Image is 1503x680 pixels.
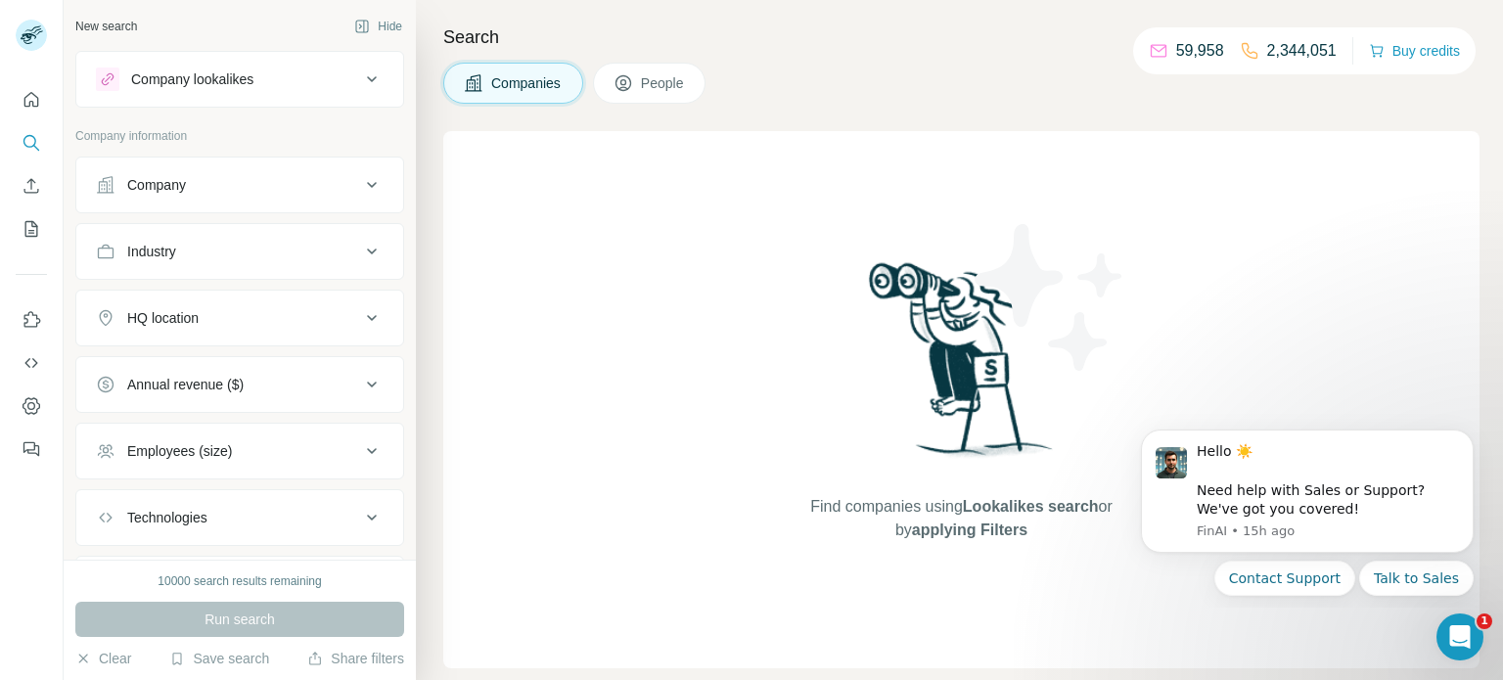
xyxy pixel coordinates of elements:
button: My lists [16,211,47,247]
button: Use Surfe on LinkedIn [16,302,47,338]
iframe: Intercom notifications message [1112,413,1503,608]
span: 1 [1477,613,1492,629]
button: Company [76,161,403,208]
img: Surfe Illustration - Woman searching with binoculars [860,257,1064,476]
h4: Search [443,23,1480,51]
button: Save search [169,649,269,668]
button: Hide [341,12,416,41]
button: Buy credits [1369,37,1460,65]
img: Surfe Illustration - Stars [962,209,1138,385]
button: Feedback [16,431,47,467]
button: Company lookalikes [76,56,403,103]
button: Search [16,125,47,160]
div: New search [75,18,137,35]
p: 59,958 [1176,39,1224,63]
span: People [641,73,686,93]
iframe: Intercom live chat [1436,613,1483,660]
div: 10000 search results remaining [158,572,321,590]
div: Employees (size) [127,441,232,461]
div: Technologies [127,508,207,527]
span: Lookalikes search [963,498,1099,515]
span: applying Filters [912,521,1027,538]
button: Clear [75,649,131,668]
p: 2,344,051 [1267,39,1337,63]
button: Annual revenue ($) [76,361,403,408]
button: Use Surfe API [16,345,47,381]
div: Annual revenue ($) [127,375,244,394]
button: Industry [76,228,403,275]
div: HQ location [127,308,199,328]
button: Employees (size) [76,428,403,475]
button: Share filters [307,649,404,668]
button: HQ location [76,295,403,341]
span: Find companies using or by [804,495,1117,542]
span: Companies [491,73,563,93]
button: Dashboard [16,388,47,424]
button: Technologies [76,494,403,541]
div: Company [127,175,186,195]
div: Company lookalikes [131,69,253,89]
button: Enrich CSV [16,168,47,204]
div: Industry [127,242,176,261]
p: Company information [75,127,404,145]
button: Quick start [16,82,47,117]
